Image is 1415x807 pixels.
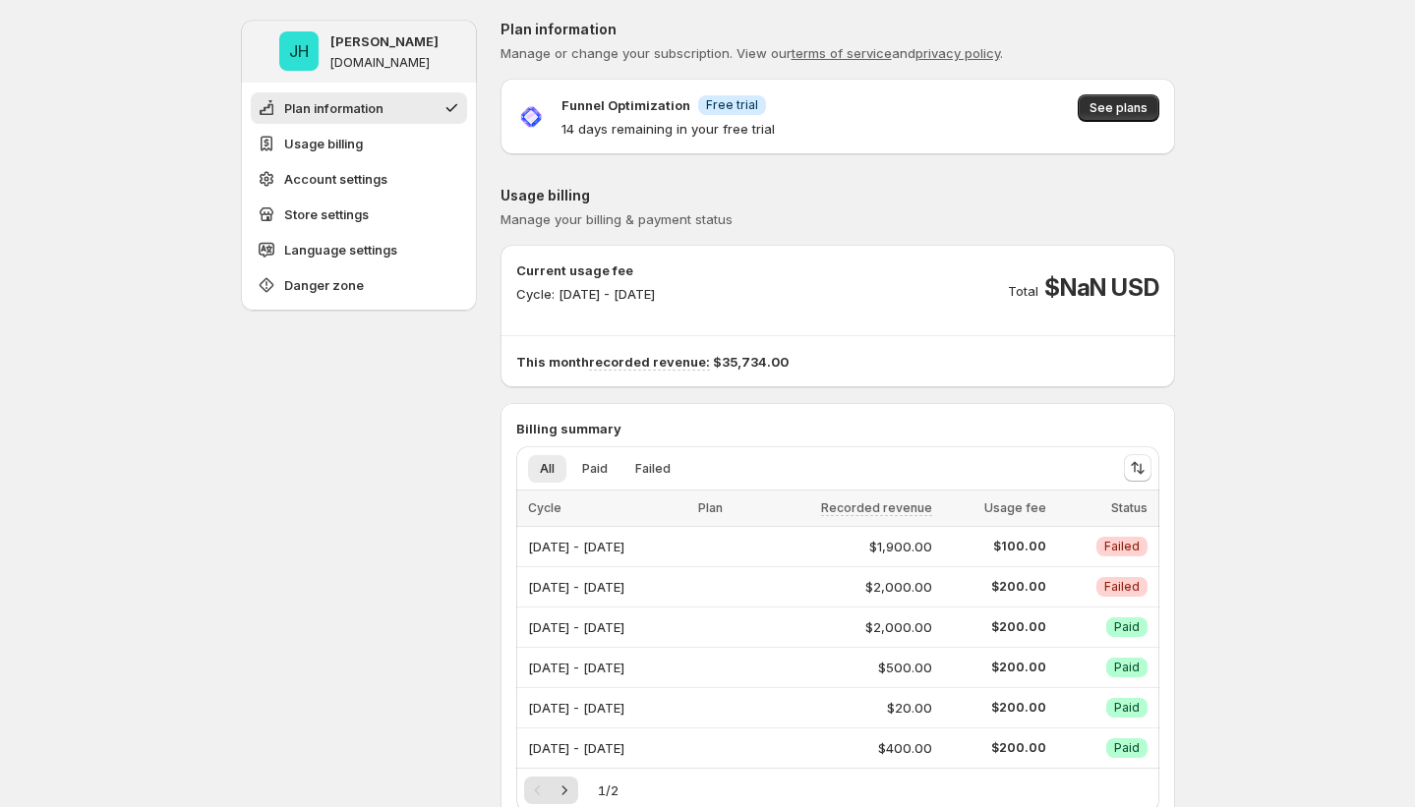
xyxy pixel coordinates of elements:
span: See plans [1090,100,1148,116]
span: Manage your billing & payment status [501,211,733,227]
div: [DATE] - [DATE] [528,694,686,721]
div: [DATE] - [DATE] [528,734,686,762]
span: $200.00 [944,660,1046,675]
span: Free trial [706,97,758,113]
span: $200.00 [944,740,1046,756]
span: Failed [1104,579,1140,595]
span: $200.00 [944,700,1046,716]
div: $20.00 [754,698,932,718]
p: Usage billing [501,186,1175,205]
button: Danger zone [251,269,467,301]
span: $200.00 [944,579,1046,595]
span: Paid [582,461,608,477]
span: Jena Hoang [279,31,319,71]
span: Plan information [284,98,383,118]
nav: Pagination [524,777,578,804]
div: $2,000.00 [754,617,932,637]
div: [DATE] - [DATE] [528,533,686,560]
span: Manage or change your subscription. View our and . [501,45,1003,61]
div: [DATE] - [DATE] [528,654,686,681]
button: Store settings [251,199,467,230]
span: Account settings [284,169,387,189]
span: Language settings [284,240,397,259]
span: $200.00 [944,619,1046,635]
button: Language settings [251,234,467,265]
a: privacy policy [915,45,1000,61]
button: Account settings [251,163,467,195]
span: Store settings [284,204,369,224]
div: [DATE] - [DATE] [528,613,686,641]
span: 1 / 2 [598,780,619,800]
p: Funnel Optimization [561,95,690,115]
button: See plans [1078,94,1159,122]
span: Paid [1114,619,1140,635]
button: Plan information [251,92,467,124]
span: Paid [1114,660,1140,675]
span: Plan [698,500,723,515]
span: Usage fee [984,500,1046,515]
button: Usage billing [251,128,467,159]
p: [PERSON_NAME] [330,31,439,51]
span: Status [1111,500,1148,515]
p: Plan information [501,20,1175,39]
button: Sort the results [1124,454,1151,482]
span: Cycle [528,500,561,515]
div: $2,000.00 [754,577,932,597]
p: 14 days remaining in your free trial [561,119,775,139]
p: [DOMAIN_NAME] [330,55,430,71]
span: $100.00 [944,539,1046,554]
p: Cycle: [DATE] - [DATE] [516,284,655,304]
a: terms of service [792,45,892,61]
div: $400.00 [754,738,932,758]
span: recorded revenue: [589,354,710,371]
span: Failed [635,461,671,477]
span: Usage billing [284,134,363,153]
span: Paid [1114,700,1140,716]
span: Recorded revenue [821,500,932,516]
button: Next [551,777,578,804]
span: $NaN USD [1044,272,1158,304]
p: Current usage fee [516,260,655,280]
span: Danger zone [284,275,364,295]
p: Billing summary [516,419,1159,438]
span: Failed [1104,539,1140,554]
text: JH [289,41,309,61]
span: Paid [1114,740,1140,756]
p: This month $35,734.00 [516,352,1159,372]
div: $1,900.00 [754,537,932,556]
div: [DATE] - [DATE] [528,573,686,601]
img: Funnel Optimization [516,102,546,132]
span: All [540,461,555,477]
p: Total [1008,281,1038,301]
div: $500.00 [754,658,932,677]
